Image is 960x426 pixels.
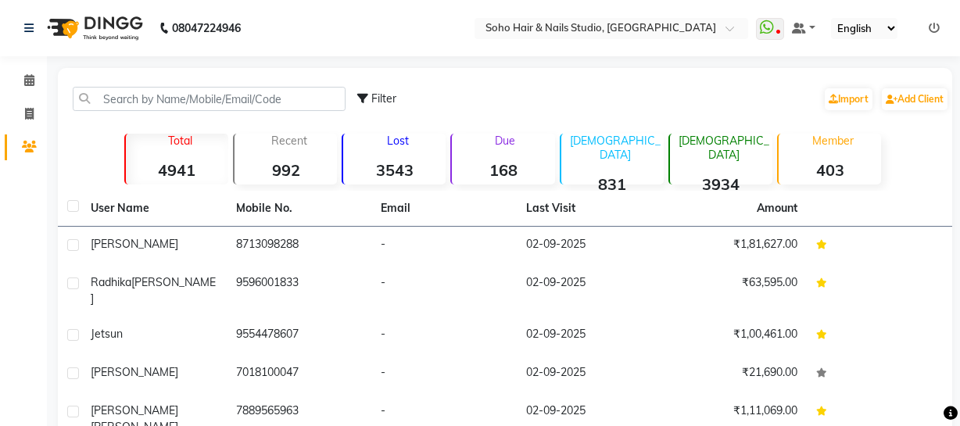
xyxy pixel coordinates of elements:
[779,160,881,180] strong: 403
[371,355,517,393] td: -
[91,237,178,251] span: [PERSON_NAME]
[662,317,808,355] td: ₹1,00,461.00
[91,327,123,341] span: Jetsun
[517,317,662,355] td: 02-09-2025
[81,191,227,227] th: User Name
[227,317,372,355] td: 9554478607
[227,227,372,265] td: 8713098288
[882,88,947,110] a: Add Client
[343,160,446,180] strong: 3543
[670,174,772,194] strong: 3934
[241,134,337,148] p: Recent
[561,174,664,194] strong: 831
[452,160,554,180] strong: 168
[825,88,872,110] a: Import
[371,191,517,227] th: Email
[568,134,664,162] p: [DEMOGRAPHIC_DATA]
[172,6,241,50] b: 08047224946
[517,265,662,317] td: 02-09-2025
[235,160,337,180] strong: 992
[517,191,662,227] th: Last Visit
[349,134,446,148] p: Lost
[73,87,346,111] input: Search by Name/Mobile/Email/Code
[517,227,662,265] td: 02-09-2025
[227,191,372,227] th: Mobile No.
[517,355,662,393] td: 02-09-2025
[371,91,396,106] span: Filter
[662,355,808,393] td: ₹21,690.00
[91,275,216,306] span: [PERSON_NAME]
[662,227,808,265] td: ₹1,81,627.00
[676,134,772,162] p: [DEMOGRAPHIC_DATA]
[371,317,517,355] td: -
[371,265,517,317] td: -
[227,265,372,317] td: 9596001833
[785,134,881,148] p: Member
[91,365,178,379] span: [PERSON_NAME]
[132,134,228,148] p: Total
[40,6,147,50] img: logo
[455,134,554,148] p: Due
[371,227,517,265] td: -
[747,191,807,226] th: Amount
[91,403,178,417] span: [PERSON_NAME]
[227,355,372,393] td: 7018100047
[662,265,808,317] td: ₹63,595.00
[126,160,228,180] strong: 4941
[91,275,131,289] span: Radhika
